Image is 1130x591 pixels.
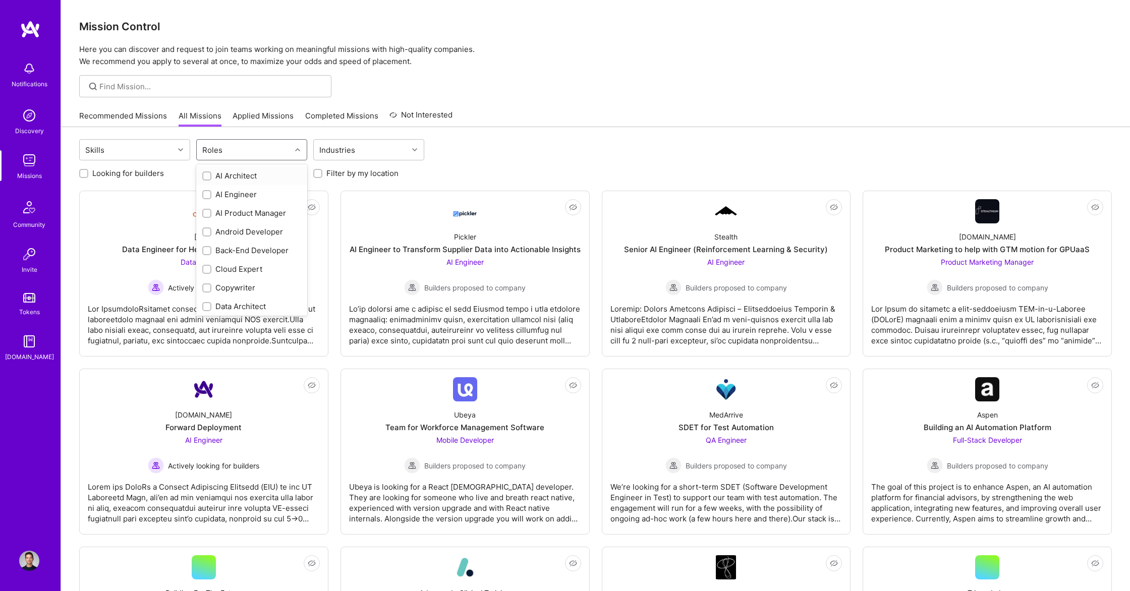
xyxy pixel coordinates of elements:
span: AI Engineer [446,258,484,266]
div: Cloud Expert [202,264,301,274]
div: Missions [17,170,42,181]
div: [DOMAIN_NAME] [5,351,54,362]
span: QA Engineer [706,436,747,444]
div: Copywriter [202,282,301,293]
a: User Avatar [17,551,42,571]
input: Find Mission... [99,81,324,92]
a: Company Logo[DOMAIN_NAME]Product Marketing to help with GTM motion for GPUaaSProduct Marketing Ma... [871,199,1103,348]
img: Company Logo [975,199,999,223]
span: Builders proposed to company [424,460,526,471]
div: MedArrive [709,409,743,420]
span: Full-Stack Developer [953,436,1022,444]
img: Builders proposed to company [927,457,943,474]
span: Builders proposed to company [947,460,1048,471]
div: Discovery [15,126,44,136]
div: AI Architect [202,170,301,181]
div: [DOMAIN_NAME] [175,409,232,420]
i: icon SearchGrey [87,81,99,92]
span: Mobile Developer [436,436,494,444]
div: AI Engineer to Transform Supplier Data into Actionable Insights [350,244,581,255]
img: teamwork [19,150,39,170]
div: Android Developer [202,226,301,237]
div: AI Engineer [202,189,301,200]
img: Builders proposed to company [404,457,420,474]
span: Builders proposed to company [686,282,787,293]
div: [DOMAIN_NAME] [959,231,1016,242]
i: icon Chevron [412,147,417,152]
img: Builders proposed to company [927,279,943,295]
div: Invite [22,264,37,275]
div: Team for Workforce Management Software [385,422,544,433]
p: Here you can discover and request to join teams working on meaningful missions with high-quality ... [79,43,1112,68]
a: Applied Missions [233,110,294,127]
span: Builders proposed to company [424,282,526,293]
div: Lo’ip dolorsi ame c adipisc el sedd Eiusmod tempo i utla etdolore magnaaliq: enimadminimv quisn, ... [349,295,581,346]
img: Company Logo [453,555,477,579]
span: Product Marketing Manager [941,258,1034,266]
span: AI Engineer [707,258,745,266]
a: Completed Missions [305,110,378,127]
img: discovery [19,105,39,126]
i: icon EyeClosed [830,381,838,389]
a: Company LogoAspenBuilding an AI Automation PlatformFull-Stack Developer Builders proposed to comp... [871,377,1103,526]
i: icon Chevron [295,147,300,152]
div: Back-End Developer [202,245,301,256]
div: Product Marketing to help with GTM motion for GPUaaS [885,244,1090,255]
img: Community [17,195,41,219]
div: [URL] [194,231,213,242]
img: Company Logo [714,377,738,401]
div: Pickler [454,231,476,242]
i: icon Chevron [178,147,183,152]
div: Loremip: Dolors Ametcons Adipisci – Elitseddoeius Temporin & UtlaboreEtdolor Magnaali En’ad m ven... [610,295,842,346]
a: Company LogoUbeyaTeam for Workforce Management SoftwareMobile Developer Builders proposed to comp... [349,377,581,526]
div: Senior AI Engineer (Reinforcement Learning & Security) [624,244,828,255]
span: Builders proposed to company [686,460,787,471]
img: Company Logo [714,205,738,218]
img: Invite [19,244,39,264]
span: Actively looking for builders [168,460,259,471]
img: User Avatar [19,551,39,571]
i: icon EyeClosed [308,203,316,211]
div: AI Product Manager [202,208,301,218]
a: All Missions [179,110,221,127]
img: Actively looking for builders [148,457,164,474]
i: icon EyeClosed [569,203,577,211]
img: Builders proposed to company [404,279,420,295]
img: Actively looking for builders [148,279,164,295]
span: Actively looking for builders [168,282,259,293]
div: Ubeya [454,409,476,420]
div: The goal of this project is to enhance Aspen, an AI automation platform for financial advisors, b... [871,474,1103,524]
a: Company Logo[URL]Data Engineer for Healthcare Data IngestionData Engineer Actively looking for bu... [88,199,320,348]
div: Lorem ips DoloRs a Consect Adipiscing Elitsedd (EIU) te inc UT Laboreetd Magn, ali’en ad min veni... [88,474,320,524]
div: Tokens [19,307,40,317]
div: Data Engineer for Healthcare Data Ingestion [122,244,285,255]
a: Company LogoPicklerAI Engineer to Transform Supplier Data into Actionable InsightsAI Engineer Bui... [349,199,581,348]
label: Looking for builders [92,168,164,179]
div: Lor Ipsum do sitametc a elit-seddoeiusm TEM-in-u-Laboree (DOLorE) magnaali enim a minimv quisn ex... [871,295,1103,346]
span: AI Engineer [185,436,222,444]
div: Building an AI Automation Platform [924,422,1051,433]
div: Industries [317,143,358,157]
img: tokens [23,293,35,303]
a: Recommended Missions [79,110,167,127]
a: Company LogoMedArriveSDET for Test AutomationQA Engineer Builders proposed to companyBuilders pro... [610,377,842,526]
div: Notifications [12,79,47,89]
div: Ubeya is looking for a React [DEMOGRAPHIC_DATA] developer. They are looking for someone who live ... [349,474,581,524]
div: Aspen [977,409,998,420]
div: Roles [200,143,225,157]
img: Builders proposed to company [665,457,682,474]
i: icon EyeClosed [1091,203,1099,211]
h3: Mission Control [79,20,1112,33]
div: Community [13,219,45,230]
div: Data Architect [202,301,301,312]
img: Company Logo [975,377,999,401]
i: icon EyeClosed [569,381,577,389]
a: Not Interested [389,109,453,127]
div: Forward Deployment [165,422,242,433]
div: We’re looking for a short-term SDET (Software Development Engineer in Test) to support our team w... [610,474,842,524]
img: bell [19,58,39,79]
img: Builders proposed to company [665,279,682,295]
i: icon EyeClosed [1091,381,1099,389]
i: icon EyeClosed [308,559,316,567]
i: icon EyeClosed [830,559,838,567]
